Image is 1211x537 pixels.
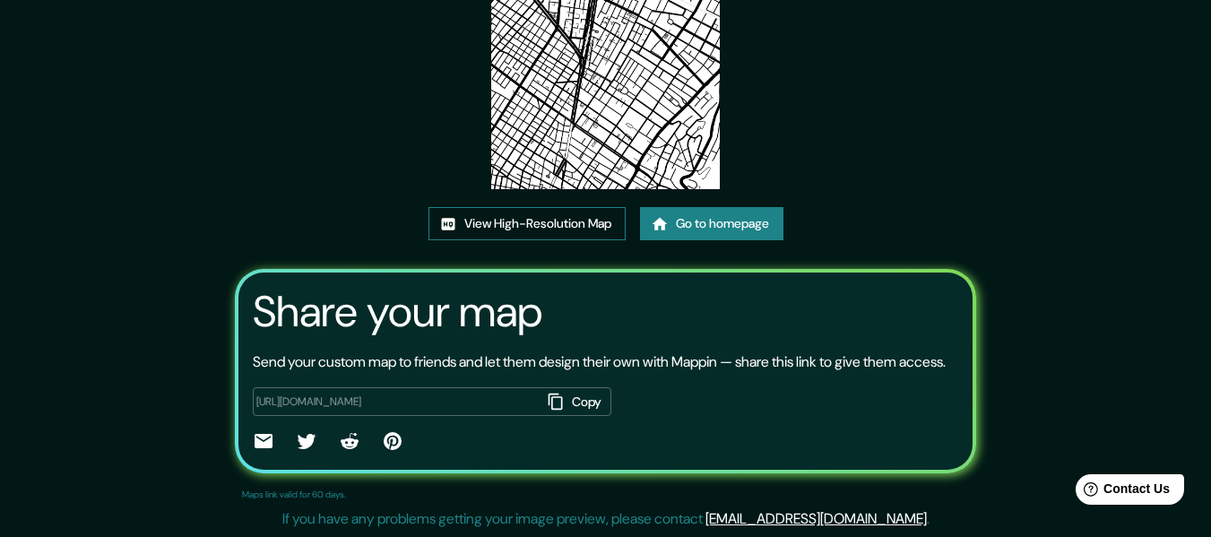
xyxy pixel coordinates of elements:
[640,207,783,240] a: Go to homepage
[282,508,930,530] p: If you have any problems getting your image preview, please contact .
[242,488,346,501] p: Maps link valid for 60 days.
[428,207,626,240] a: View High-Resolution Map
[253,351,946,373] p: Send your custom map to friends and let them design their own with Mappin — share this link to gi...
[705,509,927,528] a: [EMAIL_ADDRESS][DOMAIN_NAME]
[1051,467,1191,517] iframe: Help widget launcher
[541,387,611,417] button: Copy
[253,287,542,337] h3: Share your map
